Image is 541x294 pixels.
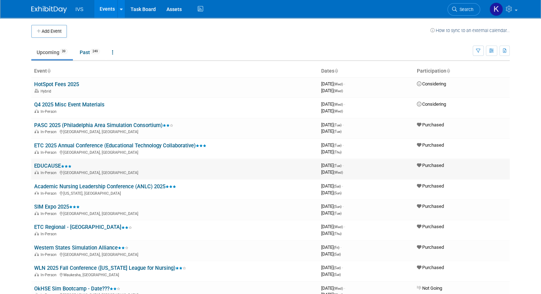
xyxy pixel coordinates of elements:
span: In-Person [41,109,59,114]
span: (Fri) [334,246,339,250]
span: (Sat) [334,184,341,188]
span: [DATE] [321,265,343,270]
span: [DATE] [321,224,345,229]
span: In-Person [41,232,59,236]
div: [GEOGRAPHIC_DATA], [GEOGRAPHIC_DATA] [34,128,315,134]
span: [DATE] [321,142,344,148]
span: In-Person [41,150,59,155]
span: Not Going [417,285,442,291]
a: Q4 2025 Misc Event Materials [34,101,105,108]
span: [DATE] [321,108,343,114]
span: (Wed) [334,82,343,86]
span: - [344,101,345,107]
a: OkHSE Sim Bootcamp - Date??? [34,285,120,292]
a: Sort by Start Date [334,68,338,74]
div: [GEOGRAPHIC_DATA], [GEOGRAPHIC_DATA] [34,251,315,257]
span: Purchased [417,142,444,148]
a: Past249 [74,46,105,59]
span: [DATE] [321,149,341,154]
span: [DATE] [321,122,344,127]
span: [DATE] [321,272,341,277]
span: [DATE] [321,251,341,257]
span: [DATE] [321,231,341,236]
span: [DATE] [321,190,341,195]
span: (Sat) [334,252,341,256]
span: (Sat) [334,273,341,277]
th: Participation [414,65,510,77]
span: [DATE] [321,204,344,209]
span: IVS [75,6,84,12]
span: Considering [417,81,446,86]
span: 39 [60,49,68,54]
span: - [344,285,345,291]
span: [DATE] [321,163,344,168]
span: - [340,245,341,250]
span: Purchased [417,265,444,270]
span: In-Person [41,211,59,216]
img: Kate Wroblewski [489,2,503,16]
a: PASC 2025 (Philadelphia Area Simulation Consortium) [34,122,173,128]
span: - [344,81,345,86]
a: How to sync to an external calendar... [430,28,510,33]
span: Hybrid [41,89,53,94]
span: [DATE] [321,183,343,189]
img: ExhibitDay [31,6,67,13]
span: Considering [417,101,446,107]
a: Western States Simulation Alliance [34,245,128,251]
span: [DATE] [321,101,345,107]
span: (Sun) [334,205,341,209]
span: (Tue) [334,130,341,133]
span: (Wed) [334,109,343,113]
span: (Tue) [334,164,341,168]
span: (Wed) [334,225,343,229]
span: [DATE] [321,285,345,291]
a: SIM Expo 2025 [34,204,80,210]
img: In-Person Event [35,232,39,235]
a: Sort by Event Name [47,68,51,74]
span: - [343,163,344,168]
span: In-Person [41,273,59,277]
img: In-Person Event [35,191,39,195]
span: (Thu) [334,150,341,154]
img: In-Person Event [35,211,39,215]
div: [GEOGRAPHIC_DATA], [GEOGRAPHIC_DATA] [34,149,315,155]
span: [DATE] [321,128,341,134]
div: Waukesha, [GEOGRAPHIC_DATA] [34,272,315,277]
th: Dates [318,65,414,77]
img: In-Person Event [35,273,39,276]
span: [DATE] [321,210,341,216]
a: WLN 2025 Fall Conference ([US_STATE] League for Nursing) [34,265,186,271]
span: In-Person [41,252,59,257]
a: ETC 2025 Annual Conference (Educational Technology Collaborative) [34,142,206,149]
span: (Sun) [334,191,341,195]
span: Search [457,7,473,12]
span: - [342,183,343,189]
a: Sort by Participation Type [446,68,450,74]
img: In-Person Event [35,252,39,256]
span: (Sat) [334,266,341,270]
img: In-Person Event [35,150,39,154]
span: Purchased [417,183,444,189]
button: Add Event [31,25,67,38]
div: [GEOGRAPHIC_DATA], [GEOGRAPHIC_DATA] [34,210,315,216]
img: In-Person Event [35,170,39,174]
img: In-Person Event [35,109,39,113]
a: EDUCAUSE [34,163,71,169]
th: Event [31,65,318,77]
span: (Wed) [334,89,343,93]
span: [DATE] [321,245,341,250]
span: (Tue) [334,123,341,127]
span: Purchased [417,122,444,127]
span: - [343,142,344,148]
div: [GEOGRAPHIC_DATA], [GEOGRAPHIC_DATA] [34,169,315,175]
div: [US_STATE], [GEOGRAPHIC_DATA] [34,190,315,196]
span: - [342,265,343,270]
a: Academic Nursing Leadership Conference (ANLC) 2025 [34,183,176,190]
span: Purchased [417,224,444,229]
span: Purchased [417,204,444,209]
span: (Thu) [334,232,341,236]
a: HotSpot Fees 2025 [34,81,79,88]
a: Search [447,3,480,16]
span: [DATE] [321,88,343,93]
img: Hybrid Event [35,89,39,93]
